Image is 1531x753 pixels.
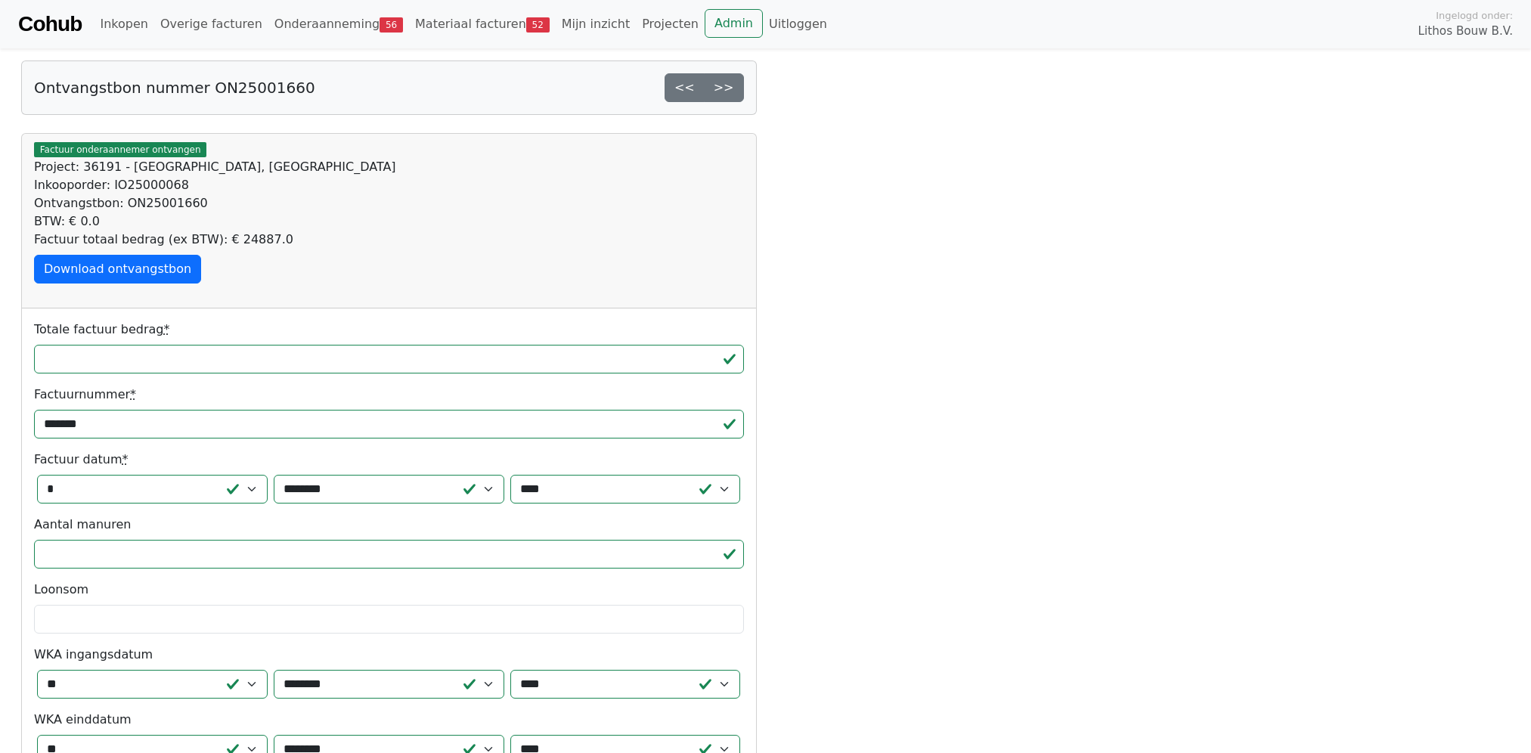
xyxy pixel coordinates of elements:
[704,73,744,102] a: >>
[154,9,268,39] a: Overige facturen
[94,9,153,39] a: Inkopen
[1436,8,1513,23] span: Ingelogd onder:
[34,158,744,176] div: Project: 36191 - [GEOGRAPHIC_DATA], [GEOGRAPHIC_DATA]
[34,176,744,194] div: Inkooporder: IO25000068
[665,73,705,102] a: <<
[636,9,705,39] a: Projecten
[1418,23,1513,40] span: Lithos Bouw B.V.
[130,387,136,401] abbr: required
[34,194,744,212] div: Ontvangstbon: ON25001660
[34,255,201,284] a: Download ontvangstbon
[34,142,206,157] span: Factuur onderaannemer ontvangen
[163,322,169,336] abbr: required
[34,212,744,231] div: BTW: € 0.0
[556,9,637,39] a: Mijn inzicht
[34,79,315,97] h5: Ontvangstbon nummer ON25001660
[526,17,550,33] span: 52
[34,321,169,339] label: Totale factuur bedrag
[409,9,556,39] a: Materiaal facturen52
[34,231,744,249] div: Factuur totaal bedrag (ex BTW): € 24887.0
[34,581,88,599] label: Loonsom
[122,452,129,466] abbr: required
[705,9,763,38] a: Admin
[18,6,82,42] a: Cohub
[380,17,403,33] span: 56
[34,646,153,664] label: WKA ingangsdatum
[34,711,132,729] label: WKA einddatum
[34,516,131,534] label: Aantal manuren
[34,451,129,469] label: Factuur datum
[34,386,136,404] label: Factuurnummer
[763,9,833,39] a: Uitloggen
[268,9,409,39] a: Onderaanneming56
